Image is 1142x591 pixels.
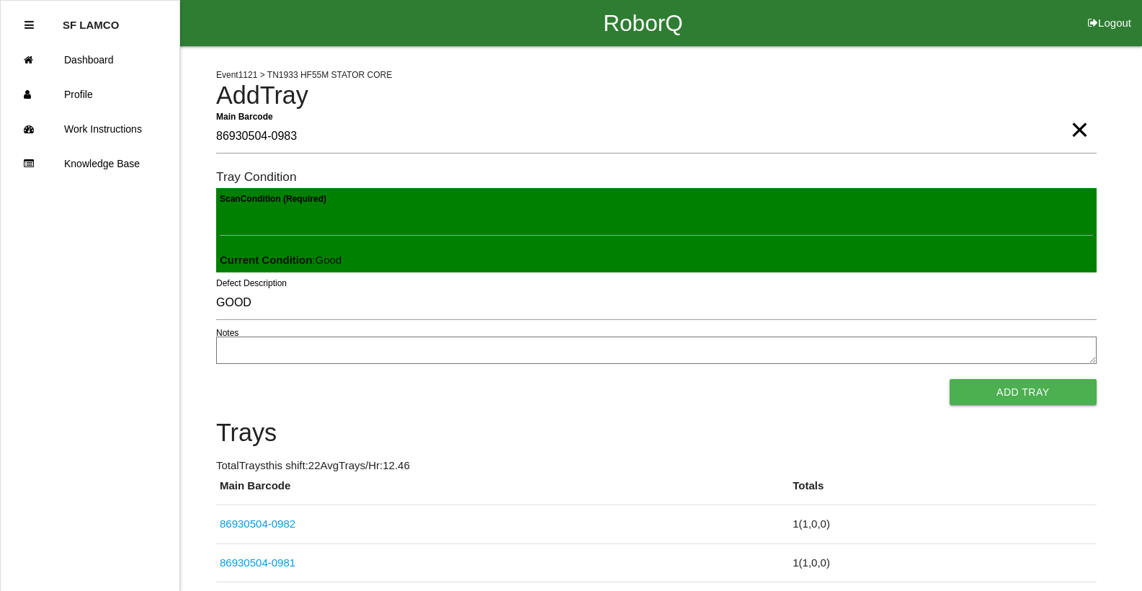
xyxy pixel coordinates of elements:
[1,77,179,112] a: Profile
[63,8,119,31] p: SF LAMCO
[216,326,238,339] label: Notes
[950,379,1097,405] button: Add Tray
[216,419,1097,447] h4: Trays
[24,8,34,43] div: Close
[216,170,1097,184] h6: Tray Condition
[216,458,1097,474] p: Total Trays this shift: 22 Avg Trays /Hr: 12.46
[220,194,326,204] b: Scan Condition (Required)
[216,70,392,80] span: Event 1121 > TN1933 HF55M STATOR CORE
[216,478,789,505] th: Main Barcode
[789,543,1096,582] td: 1 ( 1 , 0 , 0 )
[216,277,287,290] label: Defect Description
[1,146,179,181] a: Knowledge Base
[1,43,179,77] a: Dashboard
[220,517,295,530] a: 86930504-0982
[789,505,1096,544] td: 1 ( 1 , 0 , 0 )
[1070,101,1089,130] span: Clear Input
[1,112,179,146] a: Work Instructions
[220,556,295,569] a: 86930504-0981
[789,478,1096,505] th: Totals
[220,254,342,266] span: : Good
[216,120,1097,154] input: Required
[220,254,312,266] b: Current Condition
[216,82,1097,110] h4: Add Tray
[216,111,273,121] b: Main Barcode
